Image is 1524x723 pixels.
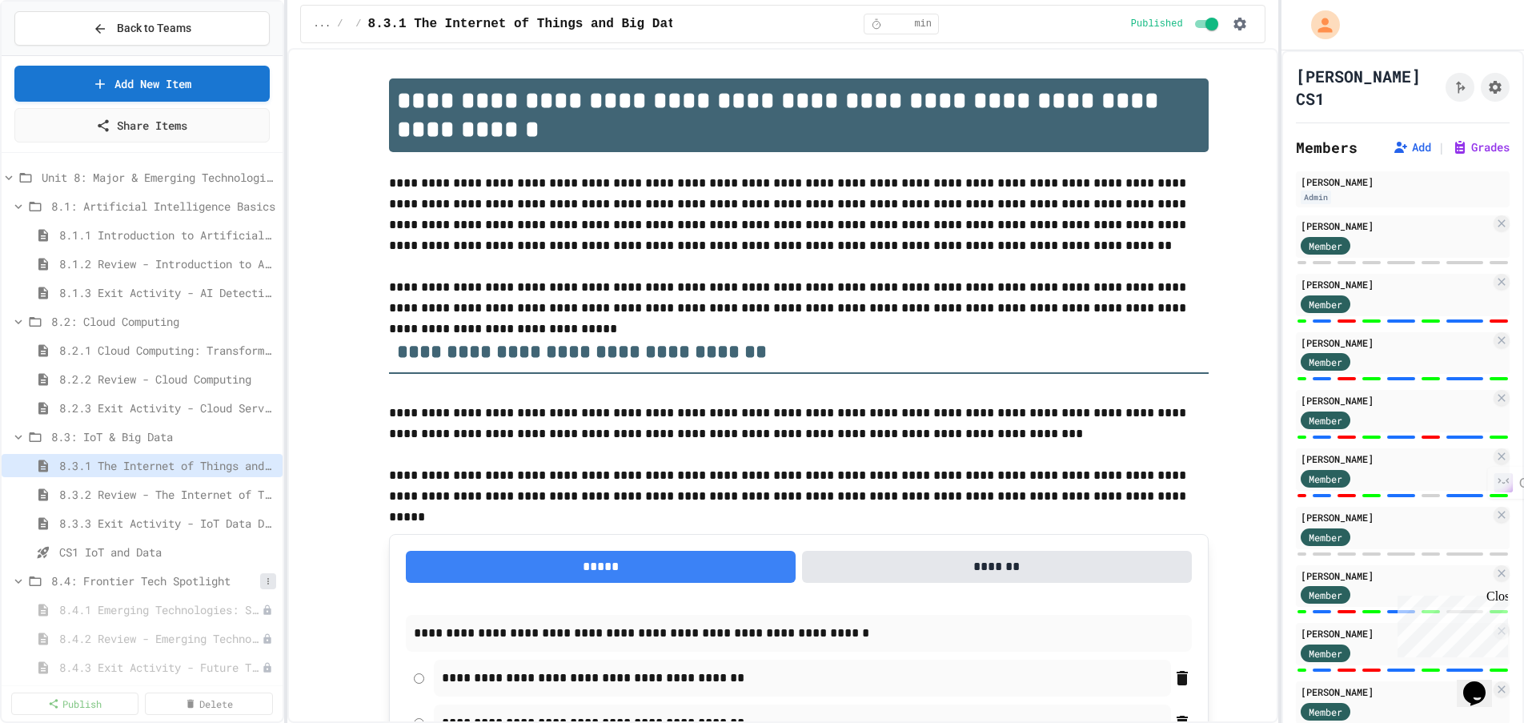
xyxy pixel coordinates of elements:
[1309,472,1342,486] span: Member
[1294,6,1344,43] div: My Account
[14,11,270,46] button: Back to Teams
[1301,626,1490,641] div: [PERSON_NAME]
[368,14,906,34] span: 8.3.1 The Internet of Things and Big Data: Our Connected Digital World
[1309,646,1342,661] span: Member
[260,573,276,589] button: More options
[145,693,272,715] a: Delete
[1309,413,1342,428] span: Member
[1452,139,1510,155] button: Grades
[914,18,932,30] span: min
[51,428,276,445] span: 8.3: IoT & Big Data
[59,227,276,243] span: 8.1.1 Introduction to Artificial Intelligence
[51,313,276,330] span: 8.2: Cloud Computing
[117,20,191,37] span: Back to Teams
[337,18,343,30] span: /
[355,18,361,30] span: /
[1301,685,1490,699] div: [PERSON_NAME]
[1309,239,1342,253] span: Member
[59,544,276,560] span: CS1 IoT and Data
[1301,219,1490,233] div: [PERSON_NAME]
[59,255,276,272] span: 8.1.2 Review - Introduction to Artificial Intelligence
[59,630,262,647] span: 8.4.2 Review - Emerging Technologies: Shaping Our Digital Future
[1309,705,1342,719] span: Member
[1296,65,1439,110] h1: [PERSON_NAME] CS1
[262,662,273,673] div: Unpublished
[59,342,276,359] span: 8.2.1 Cloud Computing: Transforming the Digital World
[1301,568,1490,583] div: [PERSON_NAME]
[1301,335,1490,350] div: [PERSON_NAME]
[1301,510,1490,524] div: [PERSON_NAME]
[11,693,138,715] a: Publish
[1391,589,1508,657] iframe: chat widget
[1131,14,1221,34] div: Content is published and visible to students
[1301,175,1505,189] div: [PERSON_NAME]
[59,515,276,532] span: 8.3.3 Exit Activity - IoT Data Detective Challenge
[1301,277,1490,291] div: [PERSON_NAME]
[59,457,276,474] span: 8.3.1 The Internet of Things and Big Data: Our Connected Digital World
[42,169,276,186] span: Unit 8: Major & Emerging Technologies
[59,486,276,503] span: 8.3.2 Review - The Internet of Things and Big Data
[6,6,110,102] div: Chat with us now!Close
[59,371,276,388] span: 8.2.2 Review - Cloud Computing
[1457,659,1508,707] iframe: chat widget
[1301,393,1490,408] div: [PERSON_NAME]
[14,108,270,143] a: Share Items
[14,66,270,102] a: Add New Item
[59,601,262,618] span: 8.4.1 Emerging Technologies: Shaping Our Digital Future
[51,198,276,215] span: 8.1: Artificial Intelligence Basics
[59,659,262,676] span: 8.4.3 Exit Activity - Future Tech Challenge
[314,18,331,30] span: ...
[1301,452,1490,466] div: [PERSON_NAME]
[1309,355,1342,369] span: Member
[1309,297,1342,311] span: Member
[51,572,260,589] span: 8.4: Frontier Tech Spotlight
[1131,18,1183,30] span: Published
[59,400,276,416] span: 8.2.3 Exit Activity - Cloud Service Detective
[262,633,273,645] div: Unpublished
[1301,191,1331,204] div: Admin
[1481,73,1510,102] button: Assignment Settings
[262,605,273,616] div: Unpublished
[59,284,276,301] span: 8.1.3 Exit Activity - AI Detective
[1438,138,1446,157] span: |
[1446,73,1474,102] button: Click to see fork details
[1309,530,1342,544] span: Member
[1309,588,1342,602] span: Member
[1296,136,1358,159] h2: Members
[1393,139,1431,155] button: Add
